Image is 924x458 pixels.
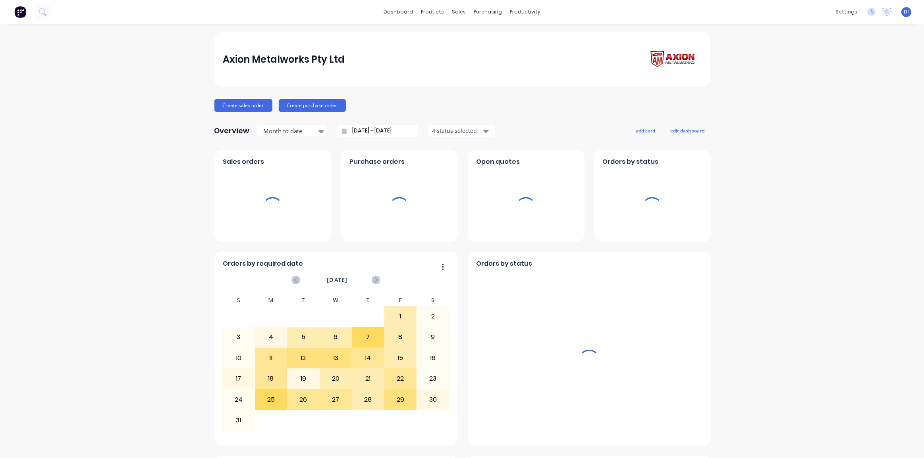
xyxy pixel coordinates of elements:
div: 12 [287,348,319,368]
div: 27 [320,389,352,409]
div: settings [831,6,861,18]
span: Orders by status [476,259,532,268]
div: 5 [287,327,319,347]
div: W [320,295,352,306]
div: F [384,295,417,306]
button: Create sales order [214,99,272,112]
div: S [417,295,449,306]
span: Orders by status [602,157,658,167]
div: T [287,295,320,306]
div: 21 [352,369,384,389]
button: Create purchase order [279,99,346,112]
span: Sales orders [223,157,264,167]
img: Factory [14,6,26,18]
div: 6 [320,327,352,347]
button: 4 status selected [428,125,495,137]
div: S [222,295,255,306]
div: M [255,295,287,306]
a: dashboard [380,6,417,18]
div: 16 [417,348,449,368]
div: 4 [255,327,287,347]
div: 17 [223,369,255,389]
div: 26 [287,389,319,409]
span: Orders by required date [223,259,303,268]
div: 19 [287,369,319,389]
div: 7 [352,327,384,347]
div: 1 [385,307,417,326]
span: [DATE] [327,276,347,284]
div: 2 [417,307,449,326]
img: Axion Metalworks Pty Ltd [646,48,701,71]
button: edit dashboard [666,125,710,136]
div: Overview [214,123,250,139]
div: 23 [417,369,449,389]
div: 4 status selected [432,126,482,135]
div: 13 [320,348,352,368]
div: 30 [417,389,449,409]
div: 14 [352,348,384,368]
div: 3 [223,327,255,347]
div: 11 [255,348,287,368]
div: 24 [223,389,255,409]
div: productivity [506,6,544,18]
span: Open quotes [476,157,520,167]
div: 25 [255,389,287,409]
div: 15 [385,348,417,368]
div: 31 [223,410,255,430]
div: 22 [385,369,417,389]
div: Axion Metalworks Pty Ltd [223,52,345,67]
button: add card [631,125,661,136]
span: Purchase orders [349,157,405,167]
div: 28 [352,389,384,409]
div: 29 [385,389,417,409]
div: 9 [417,327,449,347]
div: products [417,6,448,18]
div: T [352,295,384,306]
div: 18 [255,369,287,389]
div: purchasing [470,6,506,18]
div: sales [448,6,470,18]
div: 10 [223,348,255,368]
div: 20 [320,369,352,389]
div: 8 [385,327,417,347]
span: DI [904,8,909,15]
